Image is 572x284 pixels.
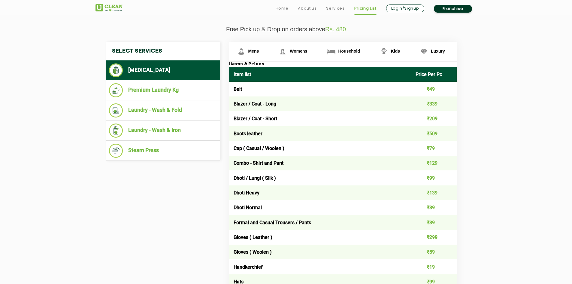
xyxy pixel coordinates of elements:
td: Blazer / Coat - Short [229,111,411,126]
th: Item list [229,67,411,82]
td: ₹89 [411,215,457,230]
span: Mens [248,49,259,53]
td: ₹59 [411,245,457,259]
td: Blazer / Coat - Long [229,96,411,111]
td: Handkerchief [229,259,411,274]
td: ₹139 [411,185,457,200]
td: Dhoti Heavy [229,185,411,200]
h3: Items & Prices [229,62,457,67]
img: Household [326,46,336,57]
li: [MEDICAL_DATA] [109,63,217,77]
td: Dhoti Normal [229,200,411,215]
td: ₹99 [411,170,457,185]
a: About us [298,5,316,12]
li: Laundry - Wash & Iron [109,124,217,138]
td: Boots leather [229,126,411,141]
span: Luxury [431,49,445,53]
td: Cap ( Casual / Woolen ) [229,141,411,156]
td: ₹79 [411,141,457,156]
img: Kids [379,46,389,57]
td: Formal and Casual Trousers / Pants [229,215,411,230]
td: ₹129 [411,156,457,170]
img: Dry Cleaning [109,63,123,77]
h4: Select Services [106,42,220,60]
li: Premium Laundry Kg [109,83,217,97]
img: Luxury [419,46,429,57]
td: Belt [229,82,411,96]
a: Services [326,5,344,12]
td: ₹19 [411,259,457,274]
a: Pricing List [354,5,377,12]
td: ₹89 [411,200,457,215]
td: ₹209 [411,111,457,126]
td: Dhoti / Lungi ( Silk ) [229,170,411,185]
img: Laundry - Wash & Fold [109,103,123,118]
img: UClean Laundry and Dry Cleaning [95,4,123,11]
td: ₹339 [411,96,457,111]
a: Franchise [434,5,472,13]
img: Steam Press [109,144,123,158]
td: ₹299 [411,230,457,245]
span: Kids [391,49,400,53]
span: Rs. 480 [325,26,346,32]
img: Mens [236,46,247,57]
span: Household [338,49,360,53]
img: Laundry - Wash & Iron [109,124,123,138]
a: Login/Signup [386,5,424,12]
li: Laundry - Wash & Fold [109,103,217,118]
td: Combo - Shirt and Pant [229,156,411,170]
img: Womens [277,46,288,57]
td: ₹509 [411,126,457,141]
th: Price Per Pc [411,67,457,82]
p: Free Pick up & Drop on orders above [95,26,477,33]
a: Home [276,5,289,12]
span: Womens [290,49,307,53]
td: ₹49 [411,82,457,96]
img: Premium Laundry Kg [109,83,123,97]
li: Steam Press [109,144,217,158]
td: Gloves ( Leather ) [229,230,411,245]
td: Gloves ( Woolen ) [229,245,411,259]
